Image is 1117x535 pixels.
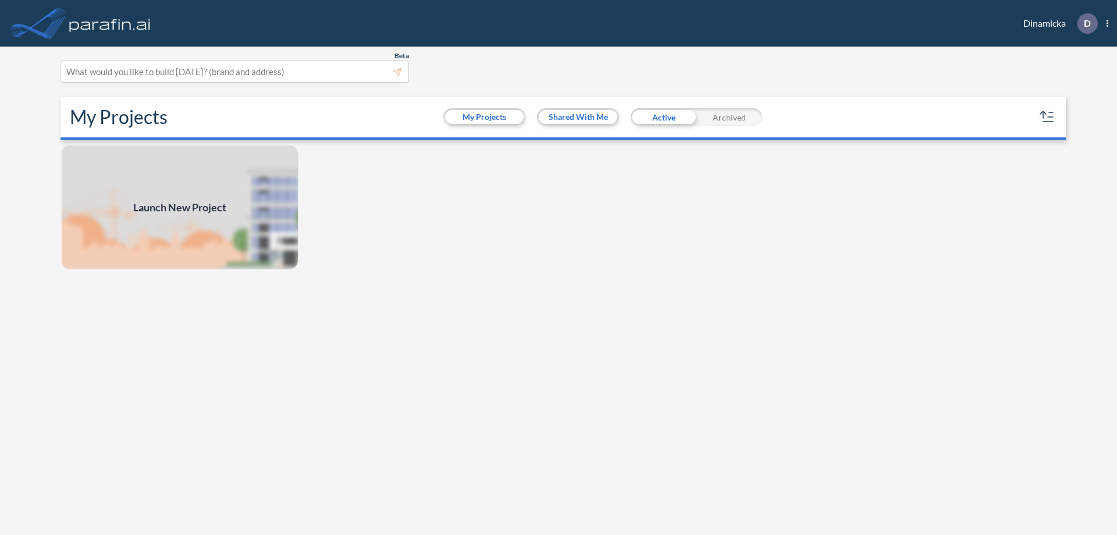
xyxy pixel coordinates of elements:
[445,110,524,124] button: My Projects
[61,144,299,270] img: add
[70,106,168,128] h2: My Projects
[1006,13,1108,34] div: Dinamicka
[1084,18,1091,29] p: D
[696,108,762,126] div: Archived
[61,144,299,270] a: Launch New Project
[67,12,153,35] img: logo
[539,110,617,124] button: Shared With Me
[631,108,696,126] div: Active
[394,51,409,61] span: Beta
[133,200,226,215] span: Launch New Project
[1038,108,1056,126] button: sort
